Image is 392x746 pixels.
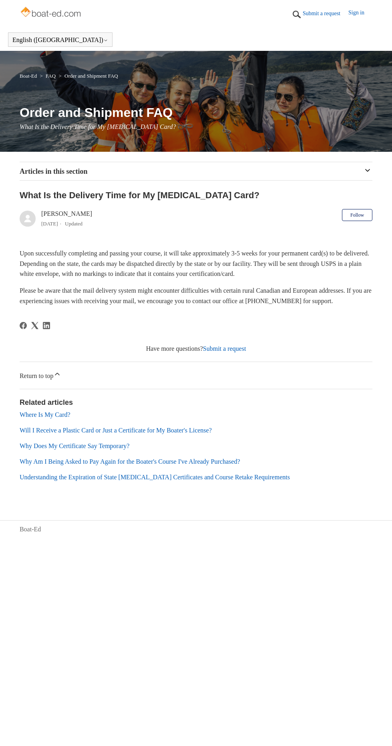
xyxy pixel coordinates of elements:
[20,286,372,306] p: Please be aware that the mail delivery system might encounter difficulties with certain rural Can...
[31,322,38,329] a: X Corp
[20,344,372,354] div: Have more questions?
[64,73,118,79] a: Order and Shipment FAQ
[31,322,38,329] svg: Share this page on X Corp
[43,322,50,329] a: LinkedIn
[20,73,37,79] a: Boat-Ed
[20,103,372,122] h1: Order and Shipment FAQ
[43,322,50,329] svg: Share this page on LinkedIn
[20,123,176,130] span: What Is the Delivery Time for My [MEDICAL_DATA] Card?
[203,345,246,352] a: Submit a request
[20,442,130,449] a: Why Does My Certificate Say Temporary?
[20,474,290,481] a: Understanding the Expiration of State [MEDICAL_DATA] Certificates and Course Retake Requirements
[20,362,372,389] a: Return to top
[291,8,303,20] img: 01HZPCYTXV3JW8MJV9VD7EMK0H
[65,221,82,227] li: Updated
[57,73,118,79] li: Order and Shipment FAQ
[20,427,212,434] a: Will I Receive a Plastic Card or Just a Certificate for My Boater's License?
[41,221,58,227] time: 05/09/2024, 11:28
[348,8,372,20] a: Sign in
[41,209,92,228] div: [PERSON_NAME]
[20,5,83,21] img: Boat-Ed Help Center home page
[38,73,57,79] li: FAQ
[20,167,87,175] span: Articles in this section
[20,189,372,202] h2: What Is the Delivery Time for My Boating Card?
[303,9,348,18] a: Submit a request
[20,525,41,534] a: Boat-Ed
[20,397,372,408] h2: Related articles
[365,719,386,740] div: Live chat
[342,209,372,221] button: Follow Article
[20,322,27,329] a: Facebook
[12,36,108,44] button: English ([GEOGRAPHIC_DATA])
[20,411,70,418] a: Where Is My Card?
[46,73,56,79] a: FAQ
[20,73,38,79] li: Boat-Ed
[20,322,27,329] svg: Share this page on Facebook
[20,248,372,279] p: Upon successfully completing and passing your course, it will take approximately 3-5 weeks for yo...
[20,458,240,465] a: Why Am I Being Asked to Pay Again for the Boater's Course I've Already Purchased?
